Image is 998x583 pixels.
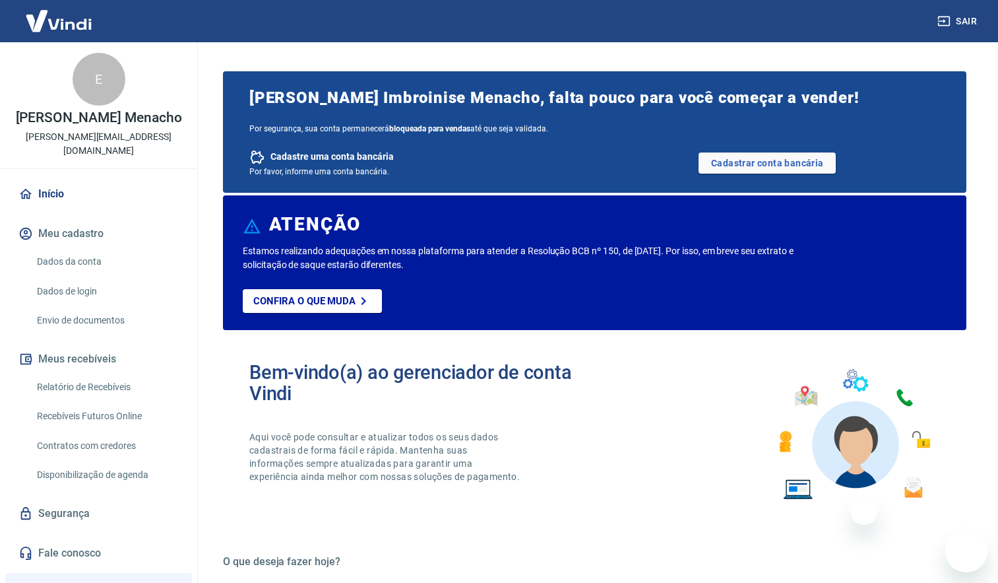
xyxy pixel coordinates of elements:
[270,151,394,163] span: Cadastre uma conta bancária
[253,295,356,307] p: Confira o que muda
[16,499,181,528] a: Segurança
[269,218,361,231] h6: ATENÇÃO
[16,1,102,41] img: Vindi
[16,180,181,209] a: Início
[16,539,181,568] a: Fale conosco
[249,362,595,404] h2: Bem-vindo(a) ao gerenciador de conta Vindi
[249,430,522,483] p: Aqui você pode consultar e atualizar todos os seus dados cadastrais de forma fácil e rápida. Mant...
[243,289,382,313] a: Confira o que muda
[249,87,940,108] span: [PERSON_NAME] Imbroinise Menacho, falta pouco para você começar a vender!
[935,9,982,34] button: Sair
[767,362,940,508] img: Imagem de um avatar masculino com diversos icones exemplificando as funcionalidades do gerenciado...
[851,498,877,525] iframe: Fechar mensagem
[32,462,181,489] a: Disponibilização de agenda
[73,53,125,106] div: E
[32,374,181,401] a: Relatório de Recebíveis
[243,244,806,272] p: Estamos realizando adequações em nossa plataforma para atender a Resolução BCB nº 150, de [DATE]....
[945,530,987,572] iframe: Botão para abrir a janela de mensagens
[32,307,181,334] a: Envio de documentos
[16,219,181,248] button: Meu cadastro
[32,432,181,460] a: Contratos com credores
[11,130,187,158] p: [PERSON_NAME][EMAIL_ADDRESS][DOMAIN_NAME]
[249,124,940,133] span: Por segurança, sua conta permanecerá até que seja validada.
[32,278,181,305] a: Dados de login
[699,153,836,174] a: Cadastrar conta bancária
[249,167,389,176] span: Por favor, informe uma conta bancária.
[16,111,182,125] p: [PERSON_NAME] Menacho
[32,248,181,275] a: Dados da conta
[32,403,181,430] a: Recebíveis Futuros Online
[389,124,470,133] b: bloqueada para vendas
[16,345,181,374] button: Meus recebíveis
[223,555,966,568] h5: O que deseja fazer hoje?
